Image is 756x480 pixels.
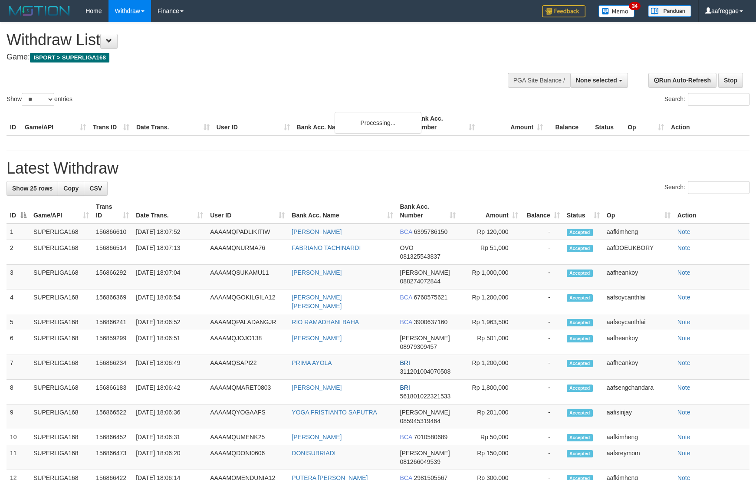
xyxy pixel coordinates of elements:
td: - [522,445,563,470]
div: PGA Site Balance / [508,73,570,88]
a: PRIMA AYOLA [292,359,332,366]
td: 6 [7,330,30,355]
td: 156866369 [92,289,132,314]
span: Copy 6760575621 to clipboard [414,294,447,301]
span: [PERSON_NAME] [400,335,450,342]
td: 156859299 [92,330,132,355]
td: Rp 1,200,000 [459,289,522,314]
a: Note [677,359,690,366]
span: BRI [400,384,410,391]
th: Op [624,111,667,135]
input: Search: [688,181,749,194]
td: 5 [7,314,30,330]
td: - [522,330,563,355]
span: Accepted [567,319,593,326]
a: [PERSON_NAME] [292,228,342,235]
td: [DATE] 18:06:20 [132,445,207,470]
span: Accepted [567,360,593,367]
span: Accepted [567,229,593,236]
button: None selected [570,73,628,88]
td: SUPERLIGA168 [30,240,92,265]
a: Note [677,409,690,416]
span: 34 [629,2,641,10]
td: aafheankoy [603,355,674,380]
span: Copy 081266049539 to clipboard [400,458,440,465]
td: Rp 51,000 [459,240,522,265]
td: SUPERLIGA168 [30,314,92,330]
label: Search: [664,181,749,194]
td: [DATE] 18:06:42 [132,380,207,404]
a: Copy [58,181,84,196]
a: Note [677,294,690,301]
a: DONISUBRIADI [292,450,335,457]
a: Note [677,434,690,441]
span: Accepted [567,294,593,302]
span: Accepted [567,434,593,441]
td: [DATE] 18:07:13 [132,240,207,265]
a: Note [677,384,690,391]
th: ID: activate to sort column descending [7,199,30,224]
span: Copy 085945319464 to clipboard [400,418,440,424]
th: Trans ID [89,111,133,135]
td: 156866292 [92,265,132,289]
h1: Withdraw List [7,31,495,49]
span: Copy 088274072844 to clipboard [400,278,440,285]
a: Stop [718,73,743,88]
a: [PERSON_NAME] [PERSON_NAME] [292,294,342,309]
th: Trans ID: activate to sort column ascending [92,199,132,224]
td: AAAAMQMARET0803 [207,380,288,404]
img: panduan.png [648,5,691,17]
span: [PERSON_NAME] [400,450,450,457]
th: Bank Acc. Number: activate to sort column ascending [397,199,459,224]
span: BCA [400,434,412,441]
td: - [522,289,563,314]
th: Status [592,111,624,135]
th: Balance: activate to sort column ascending [522,199,563,224]
span: Copy 08979309457 to clipboard [400,343,437,350]
td: Rp 1,800,000 [459,380,522,404]
a: Note [677,319,690,325]
span: [PERSON_NAME] [400,269,450,276]
td: aafkimheng [603,224,674,240]
th: Game/API [21,111,89,135]
label: Search: [664,93,749,106]
a: Note [677,450,690,457]
td: SUPERLIGA168 [30,265,92,289]
td: 156866514 [92,240,132,265]
span: Copy 081325543837 to clipboard [400,253,440,260]
a: CSV [84,181,108,196]
td: Rp 1,963,500 [459,314,522,330]
td: AAAAMQNURMA76 [207,240,288,265]
span: Copy [63,185,79,192]
td: Rp 120,000 [459,224,522,240]
td: [DATE] 18:06:36 [132,404,207,429]
td: [DATE] 18:06:31 [132,429,207,445]
span: Accepted [567,385,593,392]
h4: Game: [7,53,495,62]
td: 156866241 [92,314,132,330]
a: Run Auto-Refresh [648,73,717,88]
th: Status: activate to sort column ascending [563,199,603,224]
span: Copy 3900637160 to clipboard [414,319,447,325]
a: RIO RAMADHANI BAHA [292,319,359,325]
th: Amount [478,111,546,135]
td: AAAAMQPADLIKITIW [207,224,288,240]
a: Note [677,269,690,276]
img: Feedback.jpg [542,5,585,17]
td: SUPERLIGA168 [30,404,92,429]
select: Showentries [22,93,54,106]
td: [DATE] 18:06:54 [132,289,207,314]
span: Accepted [567,270,593,277]
th: Bank Acc. Name [293,111,411,135]
td: Rp 201,000 [459,404,522,429]
th: ID [7,111,21,135]
td: SUPERLIGA168 [30,289,92,314]
th: Op: activate to sort column ascending [603,199,674,224]
th: Balance [546,111,592,135]
td: - [522,265,563,289]
td: 156866473 [92,445,132,470]
td: [DATE] 18:06:52 [132,314,207,330]
td: 3 [7,265,30,289]
td: SUPERLIGA168 [30,330,92,355]
td: 11 [7,445,30,470]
